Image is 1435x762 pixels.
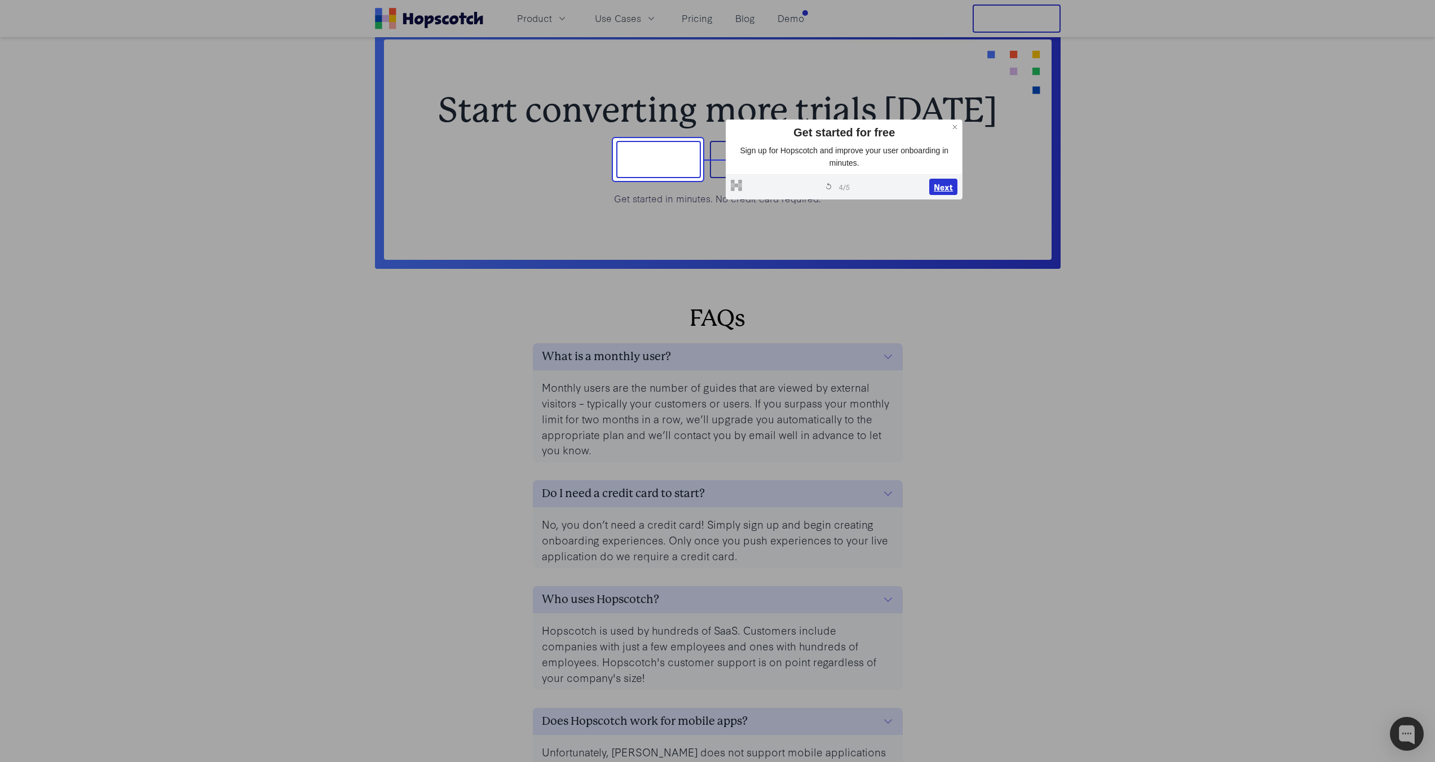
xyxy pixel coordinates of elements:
[595,11,641,25] span: Use Cases
[542,591,659,609] h3: Who uses Hopscotch?
[542,622,894,685] p: Hopscotch is used by hundreds of SaaS. Customers include companies with just a few employees and ...
[420,94,1015,127] h2: Start converting more trials [DATE]
[929,178,957,195] button: Next
[731,9,760,28] a: Blog
[773,9,809,28] a: Demo
[375,8,483,29] a: Home
[533,480,903,507] button: Do I need a credit card to start?
[616,141,701,178] button: Sign up
[542,516,894,564] p: No, you don’t need a credit card! Simply sign up and begin creating onboarding experiences. Only ...
[542,712,748,730] h3: Does Hopscotch work for mobile apps?
[731,125,957,140] div: Get started for free
[510,9,575,28] button: Product
[542,348,671,366] h3: What is a monthly user?
[839,181,850,192] span: 4 / 5
[731,145,957,169] p: Sign up for Hopscotch and improve your user onboarding in minutes.
[677,9,717,28] a: Pricing
[517,11,552,25] span: Product
[588,9,664,28] button: Use Cases
[542,379,894,458] p: Monthly users are the number of guides that are viewed by external visitors – typically your cust...
[533,708,903,735] button: Does Hopscotch work for mobile apps?
[542,485,705,503] h3: Do I need a credit card to start?
[533,343,903,370] button: What is a monthly user?
[973,5,1061,33] button: Free Trial
[384,305,1052,332] h2: FAQs
[420,192,1015,206] p: Get started in minutes. No credit card required.
[710,141,819,178] button: Book a demo
[533,586,903,613] button: Who uses Hopscotch?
